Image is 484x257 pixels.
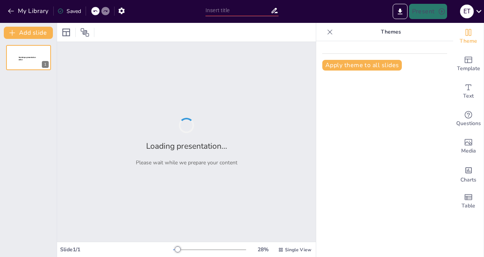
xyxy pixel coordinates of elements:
[453,133,484,160] div: Add images, graphics, shapes or video
[453,105,484,133] div: Get real-time input from your audience
[461,147,476,155] span: Media
[457,64,480,73] span: Template
[19,56,36,61] span: Sendsteps presentation editor
[146,141,227,151] h2: Loading presentation...
[80,28,89,37] span: Position
[4,27,53,39] button: Add slide
[456,119,481,128] span: Questions
[322,60,402,71] button: Apply theme to all slides
[336,23,446,41] p: Themes
[453,23,484,50] div: Change the overall theme
[6,5,52,17] button: My Library
[460,176,476,184] span: Charts
[460,37,477,45] span: Theme
[57,8,81,15] div: Saved
[42,61,49,68] div: 1
[60,26,72,39] div: Layout
[460,4,474,19] button: E T
[6,45,51,70] div: 1
[460,5,474,18] div: E T
[136,159,237,166] p: Please wait while we prepare your content
[453,160,484,188] div: Add charts and graphs
[254,246,272,253] div: 28 %
[205,5,271,16] input: Insert title
[453,50,484,78] div: Add ready made slides
[60,246,173,253] div: Slide 1 / 1
[462,202,475,210] span: Table
[285,247,311,253] span: Single View
[409,4,447,19] button: Present
[463,92,474,100] span: Text
[453,78,484,105] div: Add text boxes
[393,4,408,19] button: Export to PowerPoint
[453,188,484,215] div: Add a table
